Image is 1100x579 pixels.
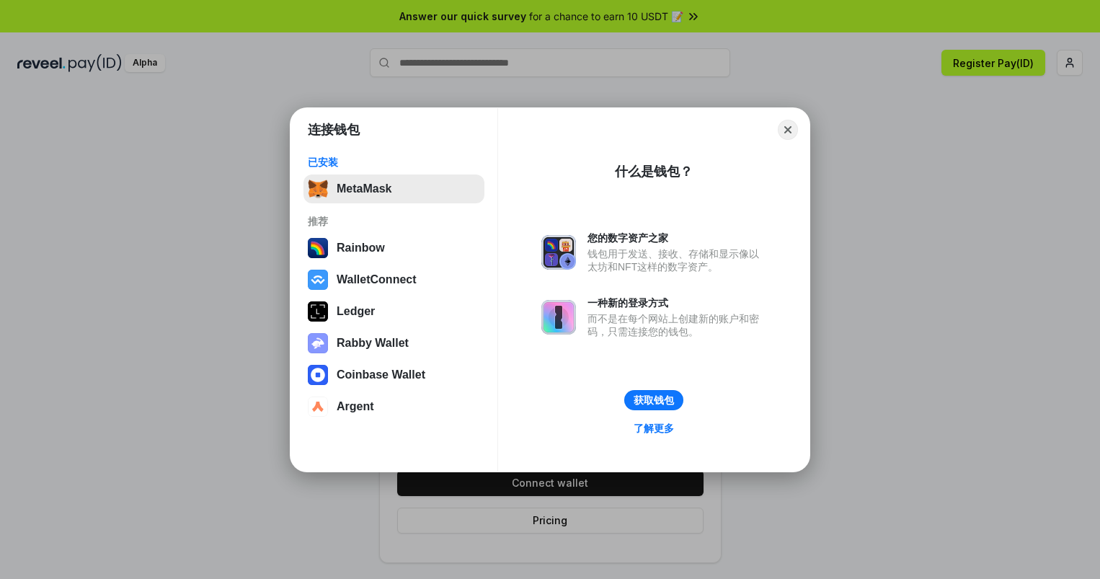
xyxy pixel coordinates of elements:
div: 推荐 [308,215,480,228]
div: Argent [337,400,374,413]
img: svg+xml,%3Csvg%20width%3D%2228%22%20height%3D%2228%22%20viewBox%3D%220%200%2028%2028%22%20fill%3D... [308,365,328,385]
a: 了解更多 [625,419,683,438]
img: svg+xml,%3Csvg%20fill%3D%22none%22%20height%3D%2233%22%20viewBox%3D%220%200%2035%2033%22%20width%... [308,179,328,199]
div: 已安装 [308,156,480,169]
button: Close [778,120,798,140]
button: Argent [303,392,484,421]
img: svg+xml,%3Csvg%20xmlns%3D%22http%3A%2F%2Fwww.w3.org%2F2000%2Fsvg%22%20fill%3D%22none%22%20viewBox... [541,300,576,335]
button: Coinbase Wallet [303,361,484,389]
div: 什么是钱包？ [615,163,693,180]
img: svg+xml,%3Csvg%20width%3D%2228%22%20height%3D%2228%22%20viewBox%3D%220%200%2028%2028%22%20fill%3D... [308,270,328,290]
div: 钱包用于发送、接收、存储和显示像以太坊和NFT这样的数字资产。 [587,247,766,273]
div: 了解更多 [634,422,674,435]
img: svg+xml,%3Csvg%20width%3D%22120%22%20height%3D%22120%22%20viewBox%3D%220%200%20120%20120%22%20fil... [308,238,328,258]
div: WalletConnect [337,273,417,286]
div: 获取钱包 [634,394,674,407]
button: 获取钱包 [624,390,683,410]
h1: 连接钱包 [308,121,360,138]
img: svg+xml,%3Csvg%20width%3D%2228%22%20height%3D%2228%22%20viewBox%3D%220%200%2028%2028%22%20fill%3D... [308,397,328,417]
div: Rainbow [337,242,385,255]
div: 而不是在每个网站上创建新的账户和密码，只需连接您的钱包。 [587,312,766,338]
button: Rainbow [303,234,484,262]
button: MetaMask [303,174,484,203]
div: MetaMask [337,182,391,195]
img: svg+xml,%3Csvg%20xmlns%3D%22http%3A%2F%2Fwww.w3.org%2F2000%2Fsvg%22%20width%3D%2228%22%20height%3... [308,301,328,322]
div: 一种新的登录方式 [587,296,766,309]
img: svg+xml,%3Csvg%20xmlns%3D%22http%3A%2F%2Fwww.w3.org%2F2000%2Fsvg%22%20fill%3D%22none%22%20viewBox... [308,333,328,353]
button: Rabby Wallet [303,329,484,358]
button: WalletConnect [303,265,484,294]
button: Ledger [303,297,484,326]
div: 您的数字资产之家 [587,231,766,244]
img: svg+xml,%3Csvg%20xmlns%3D%22http%3A%2F%2Fwww.w3.org%2F2000%2Fsvg%22%20fill%3D%22none%22%20viewBox... [541,235,576,270]
div: Ledger [337,305,375,318]
div: Coinbase Wallet [337,368,425,381]
div: Rabby Wallet [337,337,409,350]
